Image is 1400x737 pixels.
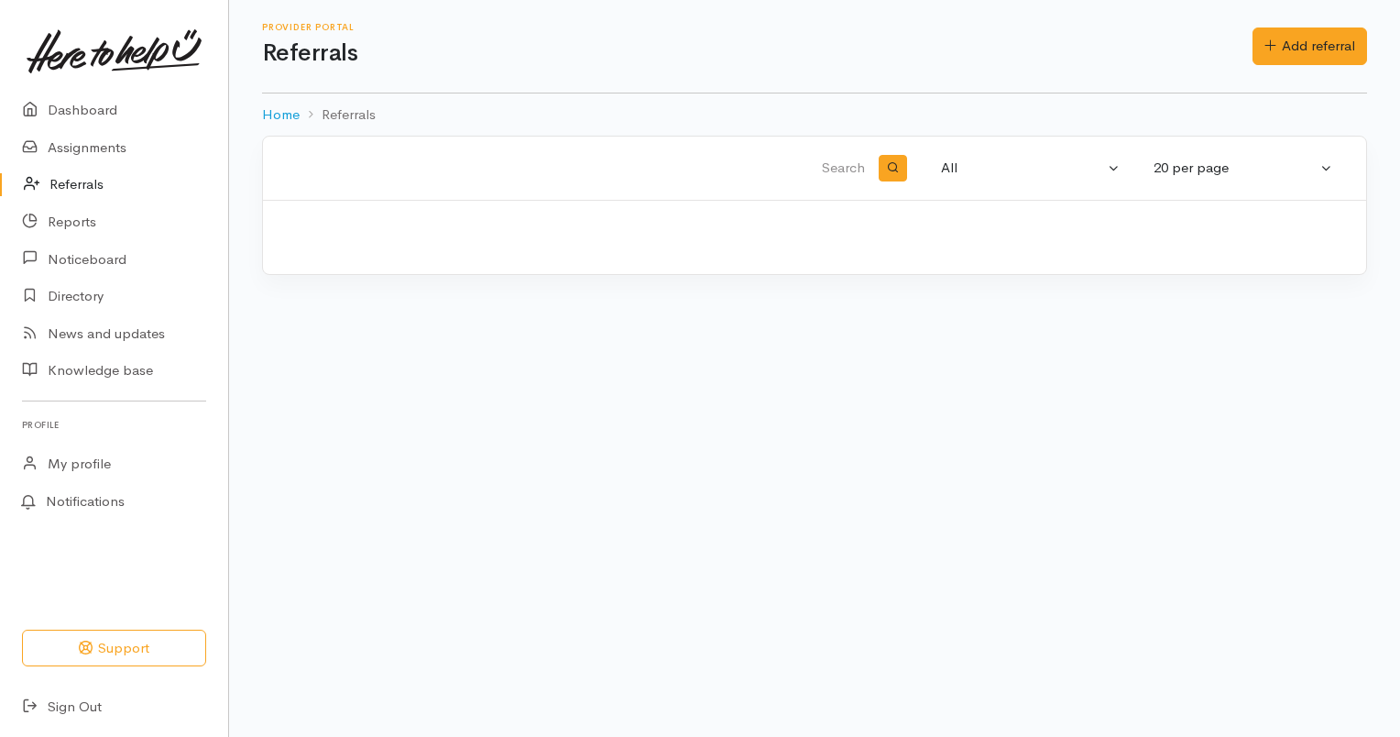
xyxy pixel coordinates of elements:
button: All [930,150,1132,186]
div: All [941,158,1104,179]
button: 20 per page [1143,150,1344,186]
h6: Profile [22,412,206,437]
div: 20 per page [1154,158,1317,179]
h6: Provider Portal [262,22,1252,32]
a: Add referral [1252,27,1367,65]
nav: breadcrumb [262,93,1367,137]
a: Home [262,104,300,126]
h1: Referrals [262,40,1252,67]
input: Search [285,147,869,191]
li: Referrals [300,104,376,126]
button: Support [22,630,206,667]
